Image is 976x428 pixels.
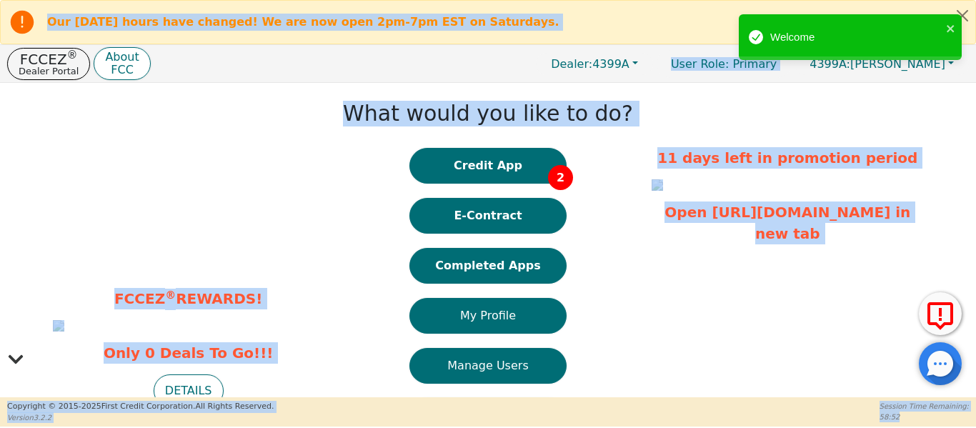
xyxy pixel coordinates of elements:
[657,50,791,78] a: User Role: Primary
[536,53,653,75] button: Dealer:4399A
[105,64,139,76] p: FCC
[7,412,274,423] p: Version 3.2.2
[7,48,90,80] button: FCCEZ®Dealer Portal
[551,57,592,71] span: Dealer:
[652,147,923,169] p: 11 days left in promotion period
[165,289,176,302] sup: ®
[770,29,942,46] div: Welcome
[409,248,567,284] button: Completed Apps
[950,1,975,30] button: Close alert
[409,348,567,384] button: Manage Users
[47,15,559,29] b: Our [DATE] hours have changed! We are now open 2pm-7pm EST on Saturdays.
[657,50,791,78] p: Primary
[53,288,324,309] p: FCCEZ REWARDS!
[195,402,274,411] span: All Rights Reserved.
[19,66,79,76] p: Dealer Portal
[409,298,567,334] button: My Profile
[7,401,274,413] p: Copyright © 2015- 2025 First Credit Corporation.
[154,374,224,407] button: DETAILS
[409,148,567,184] button: Credit App2
[409,198,567,234] button: E-Contract
[105,51,139,63] p: About
[810,57,945,71] span: [PERSON_NAME]
[880,401,969,412] p: Session Time Remaining:
[810,57,850,71] span: 4399A:
[946,20,956,36] button: close
[652,179,663,191] img: 25baf674-eafb-4347-9f0c-90f38eaa725e
[551,57,629,71] span: 4399A
[880,412,969,422] p: 58:52
[548,165,573,190] span: 2
[19,52,79,66] p: FCCEZ
[53,320,64,332] img: 8124eb96-6167-4d7e-8605-76504654e7d6
[53,342,324,364] span: Only 0 Deals To Go!!!
[343,101,633,126] h1: What would you like to do?
[671,57,729,71] span: User Role :
[94,47,150,81] button: AboutFCC
[67,49,78,61] sup: ®
[664,204,910,242] a: Open [URL][DOMAIN_NAME] in new tab
[919,292,962,335] button: Report Error to FCC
